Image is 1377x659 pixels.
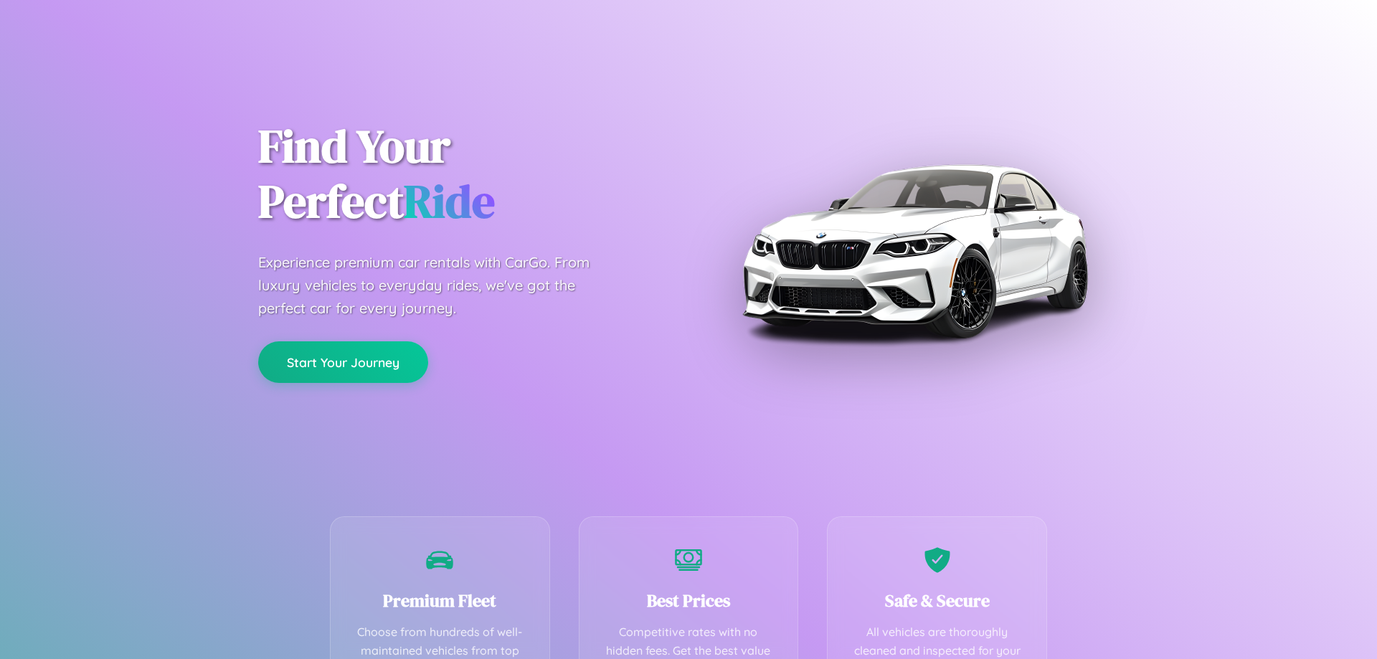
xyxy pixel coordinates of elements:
[849,589,1025,612] h3: Safe & Secure
[601,589,777,612] h3: Best Prices
[258,119,667,229] h1: Find Your Perfect
[735,72,1094,430] img: Premium BMW car rental vehicle
[258,251,617,320] p: Experience premium car rentals with CarGo. From luxury vehicles to everyday rides, we've got the ...
[404,170,495,232] span: Ride
[352,589,528,612] h3: Premium Fleet
[258,341,428,383] button: Start Your Journey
